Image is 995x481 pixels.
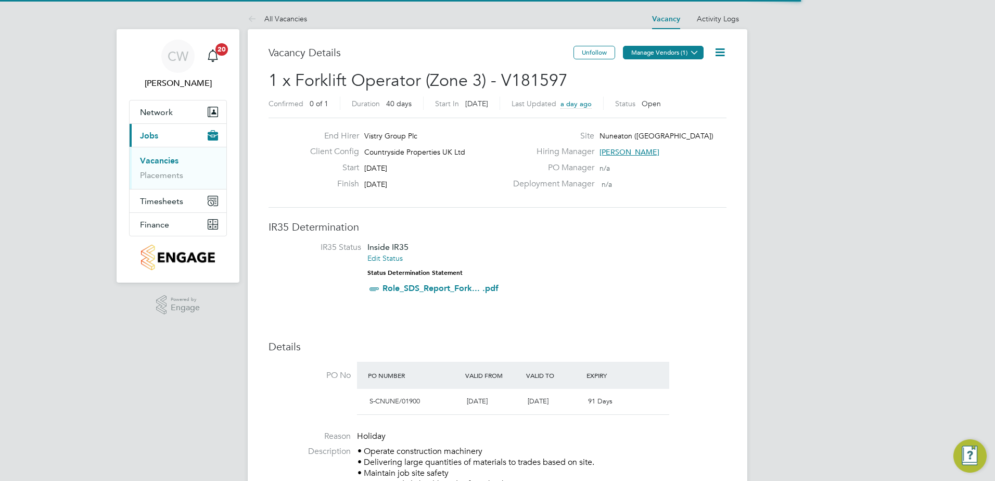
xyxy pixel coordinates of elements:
[130,147,226,189] div: Jobs
[367,254,403,263] a: Edit Status
[302,179,359,189] label: Finish
[367,242,409,252] span: Inside IR35
[215,43,228,56] span: 20
[171,295,200,304] span: Powered by
[269,370,351,381] label: PO No
[279,242,361,253] label: IR35 Status
[524,366,584,385] div: Valid To
[129,245,227,270] a: Go to home page
[588,397,613,406] span: 91 Days
[130,124,226,147] button: Jobs
[697,14,739,23] a: Activity Logs
[467,397,488,406] span: [DATE]
[507,162,594,173] label: PO Manager
[573,46,615,59] button: Unfollow
[652,15,680,23] a: Vacancy
[369,397,420,406] span: S-CNUNE/01900
[140,107,173,117] span: Network
[130,100,226,123] button: Network
[386,99,412,108] span: 40 days
[584,366,645,385] div: Expiry
[507,179,594,189] label: Deployment Manager
[599,131,713,141] span: Nuneaton ([GEOGRAPHIC_DATA])
[364,131,417,141] span: Vistry Group Plc
[357,431,386,441] span: Holiday
[202,40,223,73] a: 20
[302,162,359,173] label: Start
[599,163,610,173] span: n/a
[168,49,188,63] span: CW
[602,180,612,189] span: n/a
[560,99,592,108] span: a day ago
[269,446,351,457] label: Description
[130,213,226,236] button: Finance
[248,14,307,23] a: All Vacancies
[364,180,387,189] span: [DATE]
[463,366,524,385] div: Valid From
[599,147,659,157] span: [PERSON_NAME]
[129,77,227,90] span: Charlie Wheeler
[615,99,635,108] label: Status
[310,99,328,108] span: 0 of 1
[141,245,214,270] img: countryside-properties-logo-retina.png
[367,269,463,276] strong: Status Determination Statement
[140,220,169,230] span: Finance
[642,99,661,108] span: Open
[364,147,465,157] span: Countryside Properties UK Ltd
[269,340,726,353] h3: Details
[364,163,387,173] span: [DATE]
[365,366,463,385] div: PO Number
[302,146,359,157] label: Client Config
[953,439,987,473] button: Engage Resource Center
[140,156,178,166] a: Vacancies
[156,295,200,315] a: Powered byEngage
[140,131,158,141] span: Jobs
[269,99,303,108] label: Confirmed
[623,46,704,59] button: Manage Vendors (1)
[129,40,227,90] a: CW[PERSON_NAME]
[140,196,183,206] span: Timesheets
[512,99,556,108] label: Last Updated
[465,99,488,108] span: [DATE]
[171,303,200,312] span: Engage
[269,220,726,234] h3: IR35 Determination
[140,170,183,180] a: Placements
[382,283,499,293] a: Role_SDS_Report_Fork... .pdf
[117,29,239,283] nav: Main navigation
[302,131,359,142] label: End Hirer
[507,131,594,142] label: Site
[352,99,380,108] label: Duration
[269,70,568,91] span: 1 x Forklift Operator (Zone 3) - V181597
[435,99,459,108] label: Start In
[507,146,594,157] label: Hiring Manager
[269,46,573,59] h3: Vacancy Details
[130,189,226,212] button: Timesheets
[528,397,548,406] span: [DATE]
[269,431,351,442] label: Reason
